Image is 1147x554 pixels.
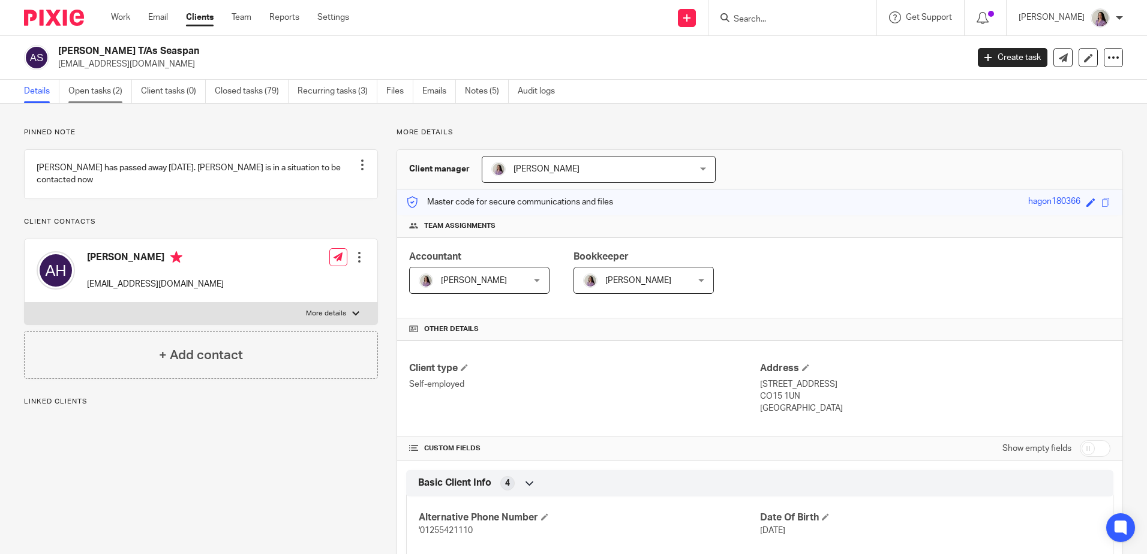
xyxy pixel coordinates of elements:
a: Reports [269,11,299,23]
a: Settings [317,11,349,23]
span: Team assignments [424,221,496,231]
h4: Address [760,362,1110,375]
p: Master code for secure communications and files [406,196,613,208]
h2: [PERSON_NAME] T/As Seaspan [58,45,779,58]
p: [STREET_ADDRESS] [760,378,1110,390]
a: Details [24,80,59,103]
img: Olivia.jpg [419,273,433,288]
a: Client tasks (0) [141,80,206,103]
a: Work [111,11,130,23]
span: [PERSON_NAME] [605,276,671,285]
div: hagon180366 [1028,195,1080,209]
a: Recurring tasks (3) [298,80,377,103]
h4: Date Of Birth [760,511,1101,524]
a: Clients [186,11,214,23]
p: Client contacts [24,217,378,227]
p: Self-employed [409,378,759,390]
h4: Alternative Phone Number [419,511,759,524]
a: Create task [978,48,1047,67]
p: [EMAIL_ADDRESS][DOMAIN_NAME] [87,278,224,290]
span: Accountant [409,252,461,261]
p: Linked clients [24,397,378,407]
h4: + Add contact [159,346,243,365]
p: CO15 1UN [760,390,1110,402]
p: More details [306,309,346,318]
p: [PERSON_NAME] [1019,11,1085,23]
p: [EMAIL_ADDRESS][DOMAIN_NAME] [58,58,960,70]
span: [PERSON_NAME] [441,276,507,285]
img: svg%3E [24,45,49,70]
img: svg%3E [37,251,75,290]
span: Basic Client Info [418,477,491,489]
p: [GEOGRAPHIC_DATA] [760,402,1110,414]
span: Get Support [906,13,952,22]
img: Olivia.jpg [491,162,506,176]
img: Olivia.jpg [583,273,597,288]
span: [DATE] [760,526,785,535]
a: Closed tasks (79) [215,80,289,103]
h4: CUSTOM FIELDS [409,444,759,453]
a: Email [148,11,168,23]
input: Search [732,14,840,25]
img: Olivia.jpg [1091,8,1110,28]
span: Bookkeeper [573,252,629,261]
h3: Client manager [409,163,470,175]
span: '01255421110 [419,526,473,535]
a: Open tasks (2) [68,80,132,103]
span: Other details [424,324,479,334]
img: Pixie [24,10,84,26]
a: Files [386,80,413,103]
a: Notes (5) [465,80,509,103]
p: Pinned note [24,128,378,137]
h4: Client type [409,362,759,375]
p: More details [397,128,1123,137]
h4: [PERSON_NAME] [87,251,224,266]
a: Emails [422,80,456,103]
a: Team [232,11,251,23]
a: Audit logs [518,80,564,103]
label: Show empty fields [1002,442,1071,454]
i: Primary [170,251,182,263]
span: [PERSON_NAME] [514,165,579,173]
span: 4 [505,477,510,489]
